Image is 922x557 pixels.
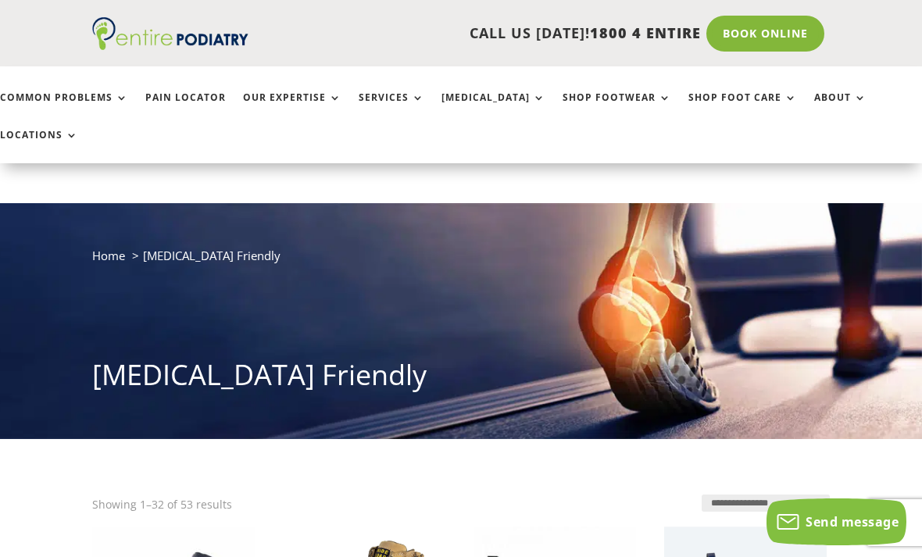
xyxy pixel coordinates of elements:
span: 1800 4 ENTIRE [590,23,701,42]
p: Showing 1–32 of 53 results [92,495,232,515]
button: Send message [767,498,906,545]
a: Our Expertise [243,92,341,126]
a: [MEDICAL_DATA] [441,92,545,126]
a: Services [359,92,424,126]
p: CALL US [DATE]! [256,23,701,44]
a: Shop Foot Care [688,92,797,126]
span: Send message [806,513,899,530]
a: Entire Podiatry [92,37,248,53]
img: logo (1) [92,17,248,50]
a: About [814,92,867,126]
h1: [MEDICAL_DATA] Friendly [92,355,830,402]
a: Shop Footwear [563,92,671,126]
select: Shop order [702,495,830,512]
a: Home [92,248,125,263]
a: Book Online [706,16,824,52]
nav: breadcrumb [92,245,830,277]
span: [MEDICAL_DATA] Friendly [143,248,281,263]
a: Pain Locator [145,92,226,126]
